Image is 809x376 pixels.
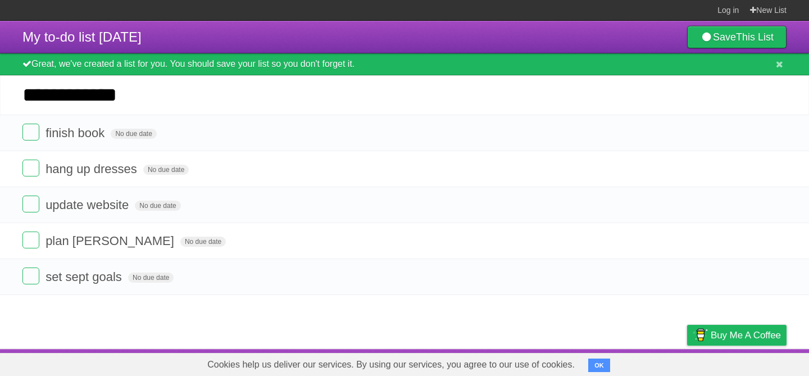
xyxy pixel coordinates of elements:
a: Developers [575,352,620,373]
label: Done [22,268,39,284]
span: No due date [111,129,156,139]
span: Buy me a coffee [711,325,781,345]
a: SaveThis List [687,26,787,48]
span: No due date [143,165,189,175]
span: finish book [46,126,107,140]
a: Buy me a coffee [687,325,787,346]
span: Cookies help us deliver our services. By using our services, you agree to our use of cookies. [196,354,586,376]
button: OK [588,359,610,372]
span: My to-do list [DATE] [22,29,142,44]
a: Terms [634,352,659,373]
a: Privacy [672,352,702,373]
label: Done [22,232,39,248]
img: Buy me a coffee [693,325,708,345]
span: No due date [135,201,180,211]
label: Done [22,160,39,176]
span: set sept goals [46,270,125,284]
span: plan [PERSON_NAME] [46,234,177,248]
span: No due date [180,237,226,247]
span: hang up dresses [46,162,140,176]
span: update website [46,198,131,212]
a: Suggest a feature [716,352,787,373]
label: Done [22,124,39,141]
b: This List [736,31,774,43]
label: Done [22,196,39,212]
a: About [538,352,561,373]
span: No due date [128,273,174,283]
